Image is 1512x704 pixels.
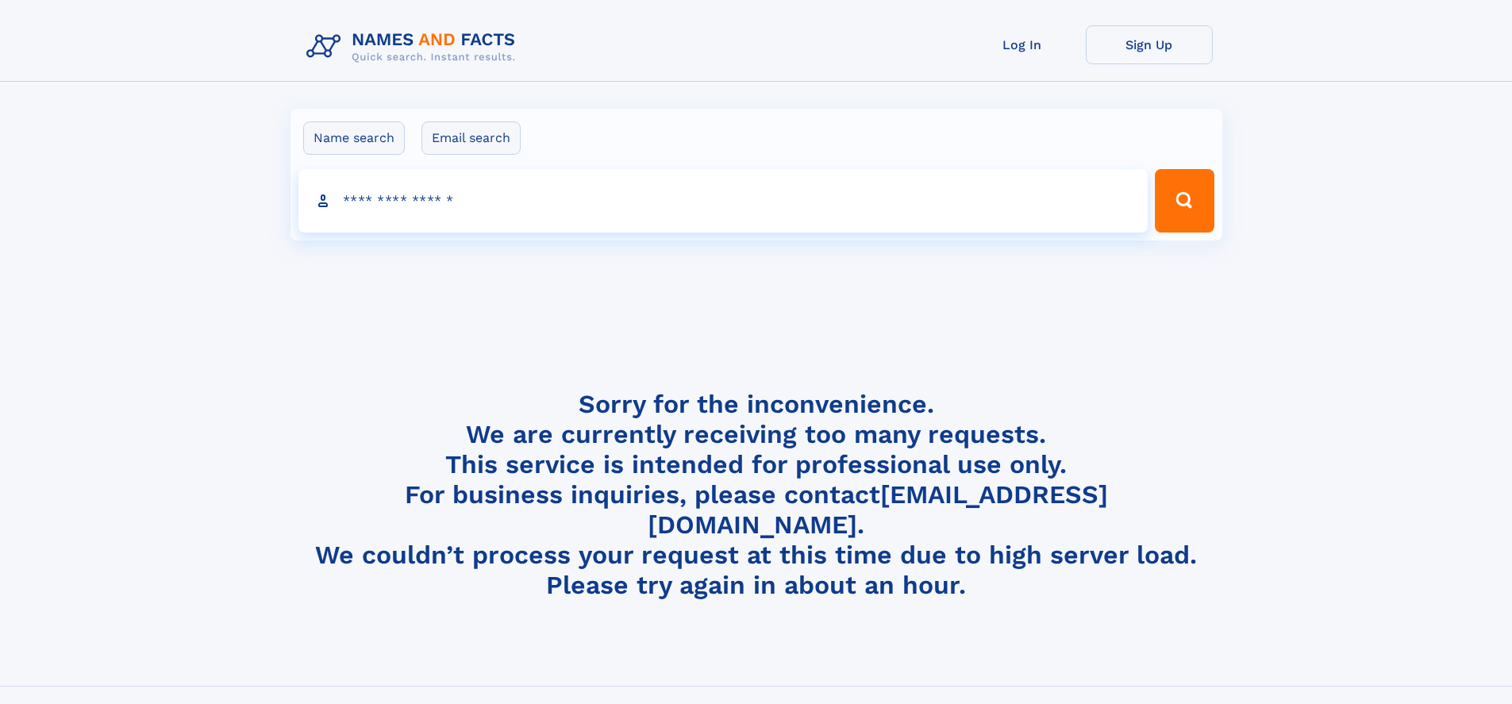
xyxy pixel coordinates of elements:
[1155,169,1214,233] button: Search Button
[298,169,1148,233] input: search input
[648,479,1108,540] a: [EMAIL_ADDRESS][DOMAIN_NAME]
[303,121,405,155] label: Name search
[300,25,529,68] img: Logo Names and Facts
[300,389,1213,601] h4: Sorry for the inconvenience. We are currently receiving too many requests. This service is intend...
[1086,25,1213,64] a: Sign Up
[959,25,1086,64] a: Log In
[421,121,521,155] label: Email search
